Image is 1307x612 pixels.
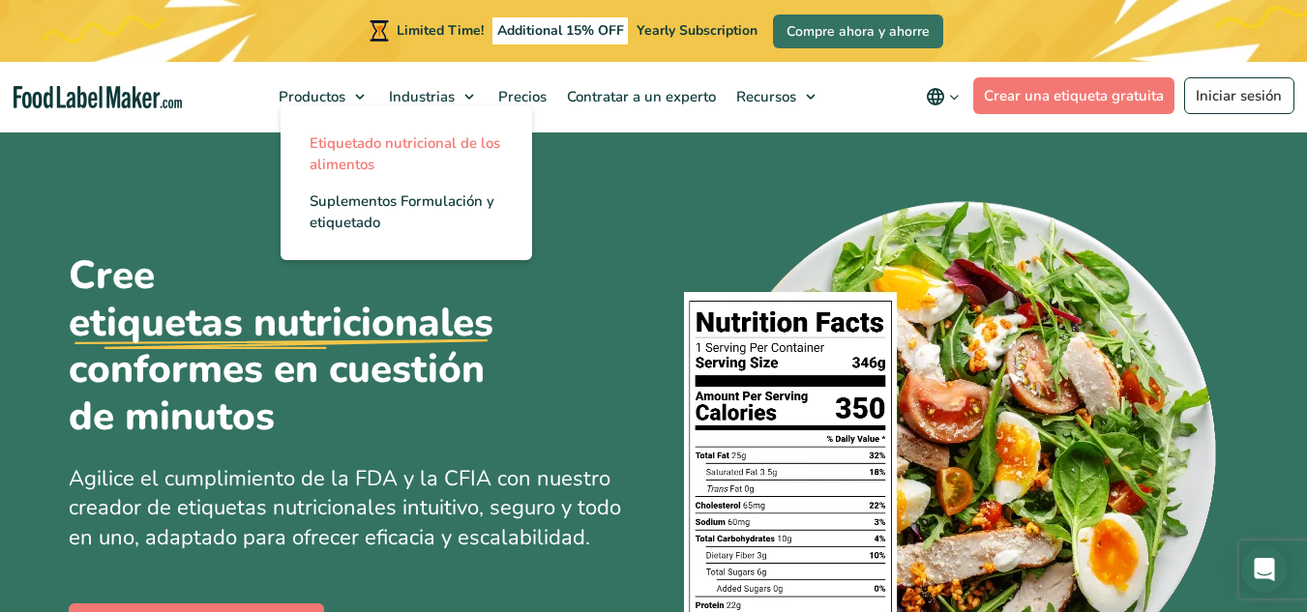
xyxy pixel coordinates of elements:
[69,464,621,553] span: Agilice el cumplimiento de la FDA y la CFIA con nuestro creador de etiquetas nutricionales intuit...
[310,133,500,174] span: Etiquetado nutricional de los alimentos
[557,62,722,131] a: Contratar a un experto
[397,21,484,40] span: Limited Time!
[281,125,532,183] a: Etiquetado nutricional de los alimentos
[1241,546,1288,593] div: Open Intercom Messenger
[281,183,532,241] a: Suplementos Formulación y etiquetado
[269,62,374,131] a: Productos
[1184,77,1294,114] a: Iniciar sesión
[637,21,757,40] span: Yearly Subscription
[973,77,1175,114] a: Crear una etiqueta gratuita
[273,87,347,106] span: Productos
[69,252,533,441] h1: Cree conformes en cuestión de minutos
[69,300,493,347] u: etiquetas nutricionales
[492,87,549,106] span: Precios
[561,87,718,106] span: Contratar a un experto
[489,62,552,131] a: Precios
[310,191,494,232] span: Suplementos Formulación y etiquetado
[383,87,457,106] span: Industrias
[492,17,629,44] span: Additional 15% OFF
[379,62,484,131] a: Industrias
[773,15,943,48] a: Compre ahora y ahorre
[730,87,798,106] span: Recursos
[727,62,825,131] a: Recursos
